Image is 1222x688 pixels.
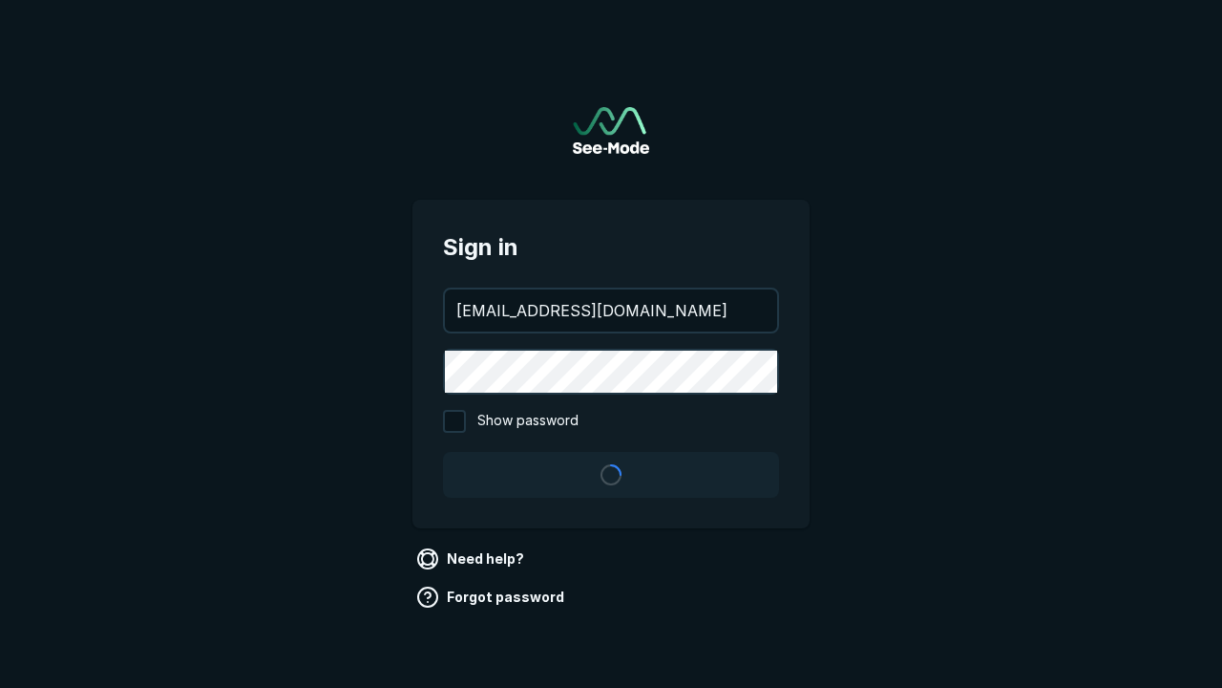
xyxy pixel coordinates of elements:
img: See-Mode Logo [573,107,649,154]
a: Forgot password [412,582,572,613]
a: Go to sign in [573,107,649,154]
a: Need help? [412,544,532,574]
span: Sign in [443,230,779,265]
span: Show password [477,410,579,433]
input: your@email.com [445,290,777,332]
